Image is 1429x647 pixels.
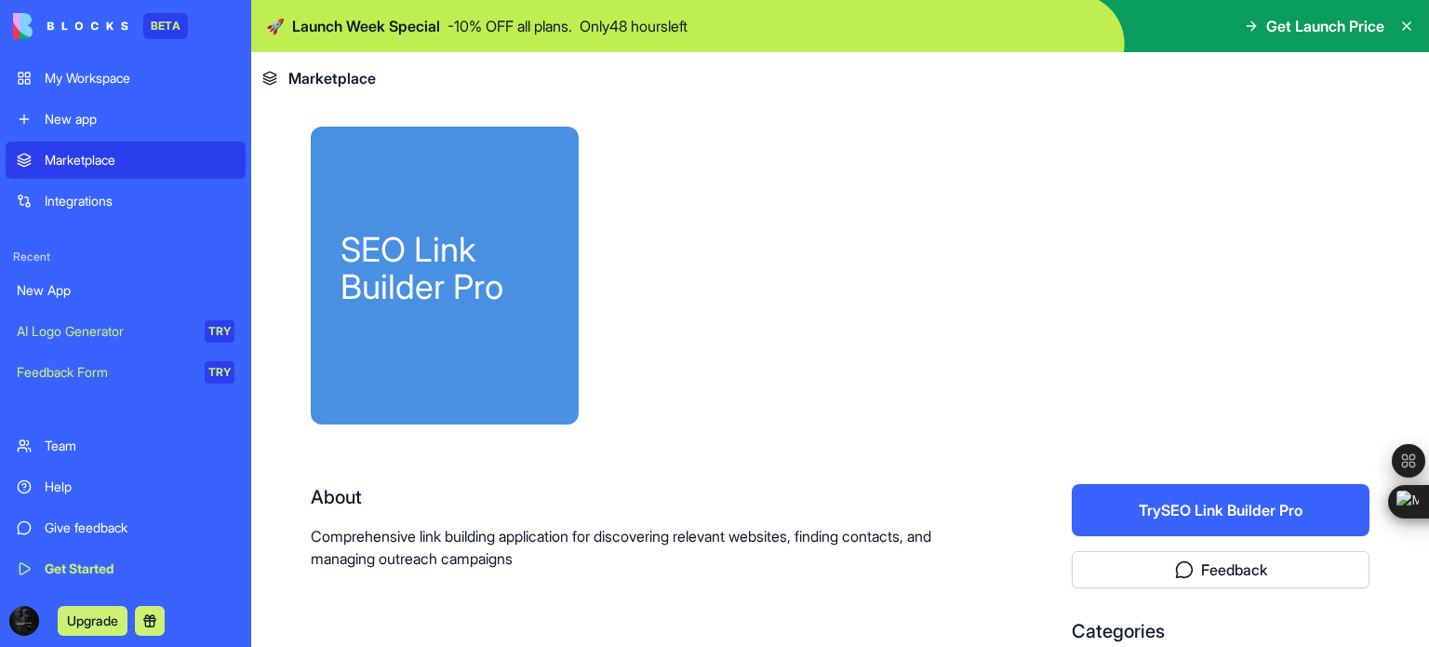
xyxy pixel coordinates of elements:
div: Get Started [45,559,234,578]
div: AI Logo Generator [17,322,192,341]
span: 🚀 [266,15,285,37]
div: TRY [205,320,234,343]
div: Give feedback [45,519,234,537]
img: logo [13,13,128,39]
a: Get Started [6,550,246,587]
div: Team [45,437,234,455]
a: My Workspace [6,60,246,97]
span: Launch Week Special [292,15,440,37]
a: Integrations [6,182,246,220]
div: Help [45,478,234,496]
div: Marketplace [45,151,234,169]
a: Team [6,427,246,465]
button: Upgrade [58,606,127,636]
a: AI Logo GeneratorTRY [6,313,246,350]
a: Give feedback [6,509,246,546]
div: My Workspace [45,69,234,88]
div: SEO Link Builder Pro [341,231,549,305]
a: Feedback FormTRY [6,354,246,391]
img: ACg8ocK5ypNJxh6I7Hkukmg0l7HzMUW01c5rmaBbmTB4dkeN_OArLoUp=s96-c [9,606,39,636]
a: New App [6,272,246,309]
div: Categories [1072,618,1369,644]
a: New app [6,101,246,138]
div: Feedback Form [17,363,192,382]
div: About [311,484,953,510]
div: TRY [205,361,234,384]
p: - 10 % OFF all plans. [447,15,572,37]
p: Comprehensive link building application for discovering relevant websites, finding contacts, and ... [311,525,953,570]
span: Recent [6,249,246,264]
div: New App [17,281,234,300]
button: TrySEO Link Builder Pro [1072,484,1369,536]
div: Integrations [45,192,234,210]
div: New app [45,110,234,128]
a: BETA [13,13,188,39]
span: Marketplace [288,67,376,89]
a: Upgrade [58,611,127,629]
div: BETA [143,13,188,39]
span: Get Launch Price [1266,15,1384,37]
a: Marketplace [6,142,246,179]
button: Feedback [1072,551,1369,588]
p: Only 48 hours left [580,15,688,37]
a: Help [6,468,246,505]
